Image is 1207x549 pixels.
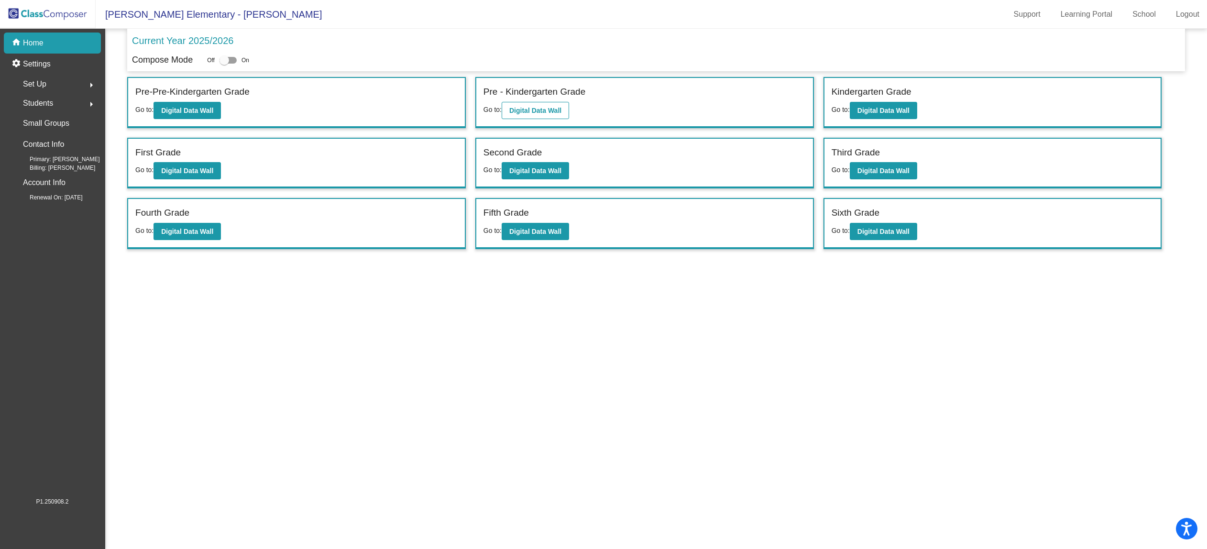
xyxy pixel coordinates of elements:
mat-icon: arrow_right [86,99,97,110]
button: Digital Data Wall [154,102,221,119]
p: Account Info [23,176,66,189]
b: Digital Data Wall [509,228,561,235]
b: Digital Data Wall [509,167,561,175]
b: Digital Data Wall [857,228,910,235]
button: Digital Data Wall [502,162,569,179]
button: Digital Data Wall [154,223,221,240]
p: Home [23,37,44,49]
button: Digital Data Wall [850,223,917,240]
p: Small Groups [23,117,69,130]
b: Digital Data Wall [161,107,213,114]
label: Kindergarten Grade [832,85,911,99]
mat-icon: arrow_right [86,79,97,91]
p: Settings [23,58,51,70]
a: Learning Portal [1053,7,1120,22]
button: Digital Data Wall [154,162,221,179]
b: Digital Data Wall [857,167,910,175]
b: Digital Data Wall [509,107,561,114]
button: Digital Data Wall [502,102,569,119]
span: Go to: [135,227,154,234]
mat-icon: settings [11,58,23,70]
span: Go to: [135,106,154,113]
span: Billing: [PERSON_NAME] [14,164,95,172]
button: Digital Data Wall [850,162,917,179]
span: Go to: [483,106,502,113]
b: Digital Data Wall [857,107,910,114]
a: Support [1006,7,1048,22]
span: Go to: [832,166,850,174]
label: Second Grade [483,146,542,160]
span: [PERSON_NAME] Elementary - [PERSON_NAME] [96,7,322,22]
label: Fifth Grade [483,206,529,220]
span: Renewal On: [DATE] [14,193,82,202]
a: School [1125,7,1163,22]
label: Third Grade [832,146,880,160]
span: Go to: [135,166,154,174]
p: Current Year 2025/2026 [132,33,233,48]
span: Off [207,56,215,65]
span: Students [23,97,53,110]
button: Digital Data Wall [502,223,569,240]
b: Digital Data Wall [161,228,213,235]
button: Digital Data Wall [850,102,917,119]
span: Go to: [832,227,850,234]
label: Pre-Pre-Kindergarten Grade [135,85,250,99]
b: Digital Data Wall [161,167,213,175]
span: On [241,56,249,65]
p: Compose Mode [132,54,193,66]
p: Contact Info [23,138,64,151]
span: Primary: [PERSON_NAME] [14,155,100,164]
label: Pre - Kindergarten Grade [483,85,585,99]
span: Go to: [483,166,502,174]
mat-icon: home [11,37,23,49]
span: Go to: [483,227,502,234]
span: Set Up [23,77,46,91]
label: Sixth Grade [832,206,879,220]
label: Fourth Grade [135,206,189,220]
label: First Grade [135,146,181,160]
a: Logout [1168,7,1207,22]
span: Go to: [832,106,850,113]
